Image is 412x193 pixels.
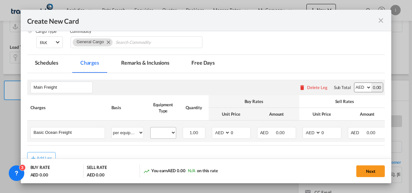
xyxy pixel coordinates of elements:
[150,102,176,113] div: Equipment Type
[334,84,351,90] div: Sub Total
[111,105,144,110] div: Basis
[143,168,218,174] div: You earn on this rate
[27,55,229,73] md-pagination-wrapper: Use the left and right arrow keys to navigate between tabs
[31,127,105,137] md-input-container: Basic Ocean Freight
[188,168,195,173] span: N/A
[230,127,250,137] input: 0
[27,152,56,164] button: Add Leg
[167,168,185,173] span: AED 0.00
[40,40,48,45] div: FAK
[112,127,143,138] select: per equipment
[276,130,285,135] span: 0.00
[299,108,345,121] th: Unit Price
[30,105,105,110] div: Charges
[184,55,223,73] md-tab-item: Free Days
[37,156,52,160] div: Add Leg
[30,155,37,161] md-icon: icon-plus md-link-fg s20
[30,164,50,172] div: BUY RATE
[116,37,175,48] input: Chips input.
[321,127,341,137] input: 0
[303,98,387,104] div: Sell Rates
[351,130,366,135] span: AED
[27,28,32,33] img: cargo.png
[87,164,107,172] div: SELL RATE
[183,105,205,110] div: Quantity
[299,84,305,91] md-icon: icon-delete
[189,130,198,135] span: 1.00
[209,108,254,121] th: Unit Price
[77,39,105,45] div: General Cargo. Press delete to remove this chip.
[113,55,177,73] md-tab-item: Remarks & Inclusions
[377,17,385,24] md-icon: icon-close fg-AAA8AD m-0 pointer
[143,168,150,174] md-icon: icon-trending-up
[27,55,66,73] md-tab-item: Schedules
[367,130,375,135] span: 0.00
[71,36,203,48] md-chips-wrap: Chips container. Use arrow keys to select chips.
[73,55,107,73] md-tab-item: Charges
[103,39,112,45] button: Remove General Cargo
[30,172,48,178] div: AED 0.00
[299,85,327,90] button: Delete Leg
[212,98,296,104] div: Buy Rates
[356,165,385,177] button: Next
[87,172,105,178] div: AED 0.00
[36,36,63,48] md-select: Select Cargo type: FAK
[34,127,105,137] input: Charge Name
[27,16,377,24] div: Create New Card
[307,85,327,90] div: Delete Leg
[36,29,57,34] label: Cargo Type
[371,83,383,92] div: 0.00
[70,29,91,34] label: Commodity
[260,130,275,135] span: AED
[34,83,92,92] input: Leg Name
[345,108,390,121] th: Amount
[21,10,392,184] md-dialog: Create New CardPort ...
[77,39,104,44] span: General Cargo
[254,108,299,121] th: Amount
